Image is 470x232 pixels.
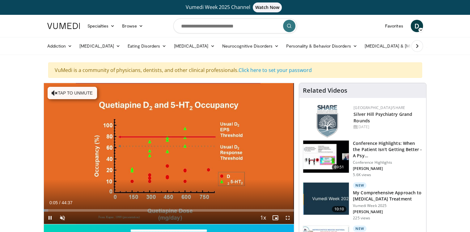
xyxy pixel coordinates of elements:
[353,140,422,159] h3: Conference Highlights: When the Patient Isn't Getting Better - A Psy…
[353,209,422,214] p: [PERSON_NAME]
[303,182,422,221] a: 10:10 New My Comprehensive Approach to [MEDICAL_DATA] Treatment Vumedi Week 2025 [PERSON_NAME] 22...
[56,212,69,224] button: Unmute
[49,200,58,205] span: 0:05
[48,2,422,12] a: Vumedi Week 2025 ChannelWatch Now
[353,190,422,202] h3: My Comprehensive Approach to [MEDICAL_DATA] Treatment
[316,105,338,137] img: f8aaeb6d-318f-4fcf-bd1d-54ce21f29e87.png.150x105_q85_autocrop_double_scale_upscale_version-0.2.png
[381,20,407,32] a: Favorites
[353,226,366,232] p: New
[44,83,294,224] video-js: Video Player
[218,40,283,52] a: Neurocognitive Disorders
[354,124,421,130] div: [DATE]
[239,67,312,74] a: Click here to set your password
[48,87,97,99] button: Tap to unmute
[257,212,269,224] button: Playback Rate
[253,2,282,12] span: Watch Now
[353,172,371,177] p: 5.6K views
[411,20,423,32] a: D
[332,206,347,212] span: 10:10
[353,216,370,221] p: 225 views
[353,182,366,188] p: New
[61,200,72,205] span: 44:37
[332,164,347,170] span: 69:51
[76,40,124,52] a: [MEDICAL_DATA]
[124,40,170,52] a: Eating Disorders
[59,200,61,205] span: /
[354,111,412,124] a: Silver Hill Psychiatry Grand Rounds
[282,212,294,224] button: Fullscreen
[44,209,294,212] div: Progress Bar
[84,20,119,32] a: Specialties
[269,212,282,224] button: Enable picture-in-picture mode
[44,212,56,224] button: Pause
[361,40,449,52] a: [MEDICAL_DATA] & [MEDICAL_DATA]
[48,62,422,78] div: VuMedi is a community of physicians, dentists, and other clinical professionals.
[173,19,297,33] input: Search topics, interventions
[303,140,422,177] a: 69:51 Conference Highlights: When the Patient Isn't Getting Better - A Psy… Conference Highlights...
[353,166,422,171] p: [PERSON_NAME]
[303,87,347,94] h4: Related Videos
[170,40,218,52] a: [MEDICAL_DATA]
[44,40,76,52] a: Addiction
[354,105,405,110] a: [GEOGRAPHIC_DATA]/SHARE
[303,141,349,173] img: 4362ec9e-0993-4580-bfd4-8e18d57e1d49.150x105_q85_crop-smart_upscale.jpg
[303,183,349,215] img: ae1082c4-cc90-4cd6-aa10-009092bfa42a.jpg.150x105_q85_crop-smart_upscale.jpg
[47,23,80,29] img: VuMedi Logo
[118,20,147,32] a: Browse
[282,40,361,52] a: Personality & Behavior Disorders
[353,203,422,208] p: Vumedi Week 2025
[353,160,422,165] p: Conference Highlights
